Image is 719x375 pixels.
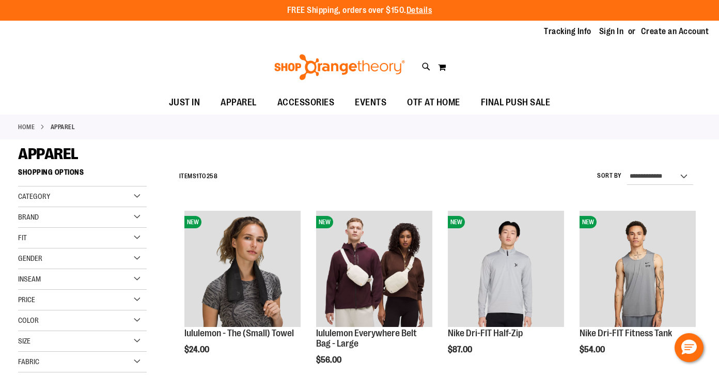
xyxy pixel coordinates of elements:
[345,91,397,115] a: EVENTS
[481,91,551,114] span: FINAL PUSH SALE
[277,91,335,114] span: ACCESSORIES
[221,91,257,114] span: APPAREL
[18,275,41,283] span: Inseam
[448,216,465,228] span: NEW
[316,211,432,329] a: lululemon Everywhere Belt Bag - LargeNEW
[18,316,39,324] span: Color
[287,5,432,17] p: FREE Shipping, orders over $150.
[51,122,75,132] strong: APPAREL
[316,355,343,365] span: $56.00
[641,26,709,37] a: Create an Account
[580,216,597,228] span: NEW
[184,216,201,228] span: NEW
[580,345,606,354] span: $54.00
[169,91,200,114] span: JUST IN
[316,216,333,228] span: NEW
[267,91,345,115] a: ACCESSORIES
[316,211,432,327] img: lululemon Everywhere Belt Bag - Large
[407,91,460,114] span: OTF AT HOME
[18,122,35,132] a: Home
[471,91,561,115] a: FINAL PUSH SALE
[196,173,199,180] span: 1
[18,163,147,186] strong: Shopping Options
[18,295,35,304] span: Price
[675,333,704,362] button: Hello, have a question? Let’s chat.
[18,192,50,200] span: Category
[597,171,622,180] label: Sort By
[184,328,294,338] a: lululemon - The (Small) Towel
[184,211,301,329] a: lululemon - The (Small) TowelNEW
[18,213,39,221] span: Brand
[18,233,27,242] span: Fit
[273,54,407,80] img: Shop Orangetheory
[397,91,471,115] a: OTF AT HOME
[599,26,624,37] a: Sign In
[448,328,523,338] a: Nike Dri-FIT Half-Zip
[407,6,432,15] a: Details
[210,91,267,114] a: APPAREL
[18,254,42,262] span: Gender
[580,328,672,338] a: Nike Dri-FIT Fitness Tank
[184,345,211,354] span: $24.00
[580,211,696,329] a: Nike Dri-FIT Fitness TankNEW
[448,345,474,354] span: $87.00
[159,91,211,115] a: JUST IN
[184,211,301,327] img: lululemon - The (Small) Towel
[316,328,417,349] a: lululemon Everywhere Belt Bag - Large
[179,168,218,184] h2: Items to
[18,145,79,163] span: APPAREL
[18,337,30,345] span: Size
[448,211,564,329] a: Nike Dri-FIT Half-ZipNEW
[448,211,564,327] img: Nike Dri-FIT Half-Zip
[18,357,39,366] span: Fabric
[355,91,386,114] span: EVENTS
[207,173,218,180] span: 258
[544,26,591,37] a: Tracking Info
[580,211,696,327] img: Nike Dri-FIT Fitness Tank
